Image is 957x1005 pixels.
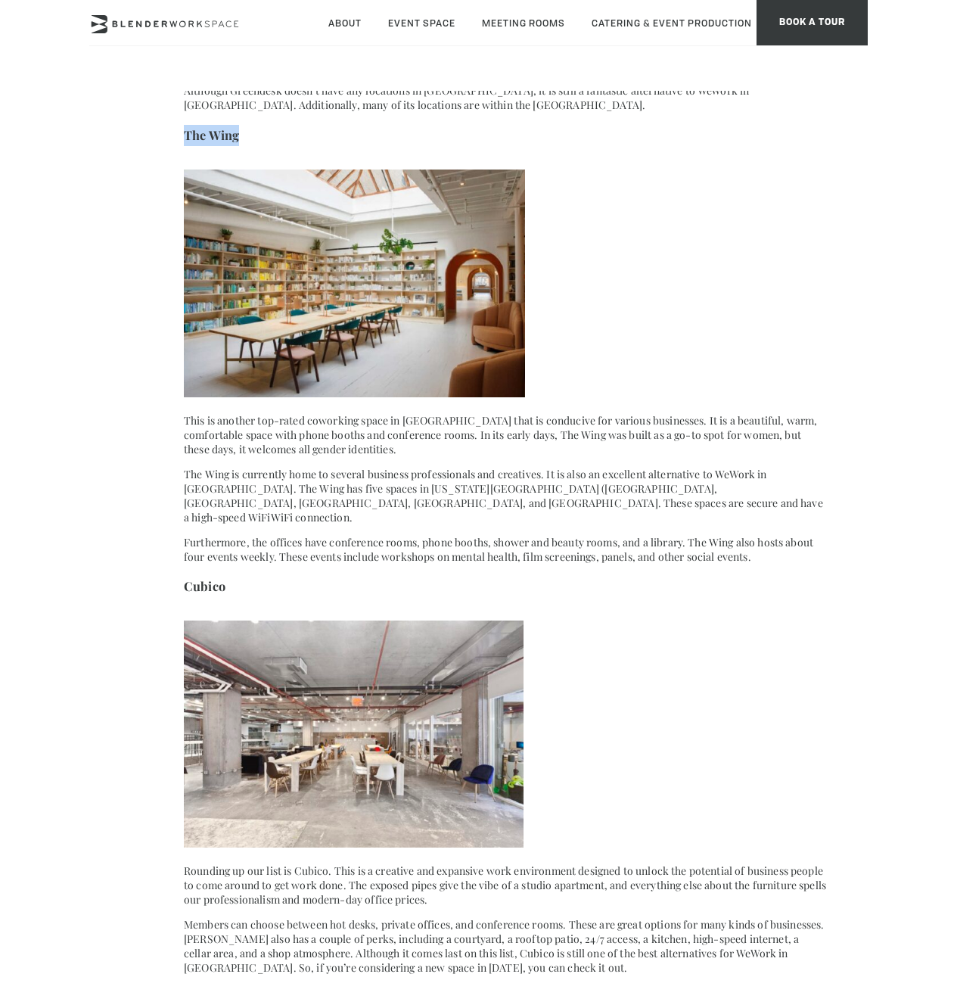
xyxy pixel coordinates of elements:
img: TheWing Workspace [184,170,525,397]
p: Furthermore, the offices have conference rooms, phone booths, shower and beauty rooms, and a libr... [184,535,827,564]
p: Although Greendesk doesn’t have any locations in [GEOGRAPHIC_DATA], it is still a fantastic alter... [184,83,827,112]
p: Members can choose between hot desks, private offices, and conference rooms. These are great opti... [184,917,827,975]
p: Rounding up our list is Cubico. This is a creative and expansive work environment designed to unl... [184,863,827,907]
p: This is another top-rated coworking space in [GEOGRAPHIC_DATA] that is conducive for various busi... [184,413,827,456]
strong: The Wing [184,126,239,143]
img: Cubico Workspace [184,621,524,848]
strong: Cubico [184,577,225,594]
p: The Wing is currently home to several business professionals and creatives. It is also an excelle... [184,467,827,524]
